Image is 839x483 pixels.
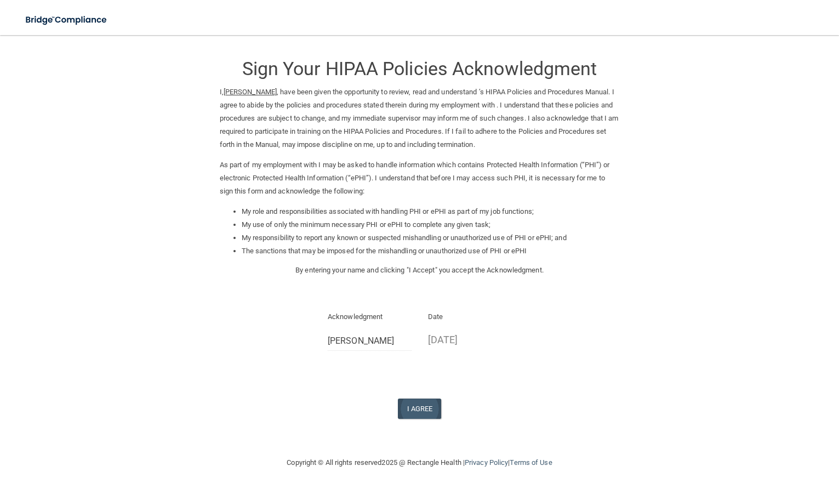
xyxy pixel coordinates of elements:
[428,331,512,349] p: [DATE]
[465,458,508,467] a: Privacy Policy
[220,59,620,79] h3: Sign Your HIPAA Policies Acknowledgment
[16,9,117,31] img: bridge_compliance_login_screen.278c3ca4.svg
[328,331,412,351] input: Full Name
[428,310,512,323] p: Date
[220,264,620,277] p: By entering your name and clicking "I Accept" you accept the Acknowledgment.
[224,88,277,96] ins: [PERSON_NAME]
[398,399,442,419] button: I Agree
[242,245,620,258] li: The sanctions that may be imposed for the mishandling or unauthorized use of PHI or ePHI
[220,86,620,151] p: I, , have been given the opportunity to review, read and understand ’s HIPAA Policies and Procedu...
[510,458,552,467] a: Terms of Use
[242,218,620,231] li: My use of only the minimum necessary PHI or ePHI to complete any given task;
[242,231,620,245] li: My responsibility to report any known or suspected mishandling or unauthorized use of PHI or ePHI...
[220,158,620,198] p: As part of my employment with I may be asked to handle information which contains Protected Healt...
[242,205,620,218] li: My role and responsibilities associated with handling PHI or ePHI as part of my job functions;
[328,310,412,323] p: Acknowledgment
[220,445,620,480] div: Copyright © All rights reserved 2025 @ Rectangle Health | |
